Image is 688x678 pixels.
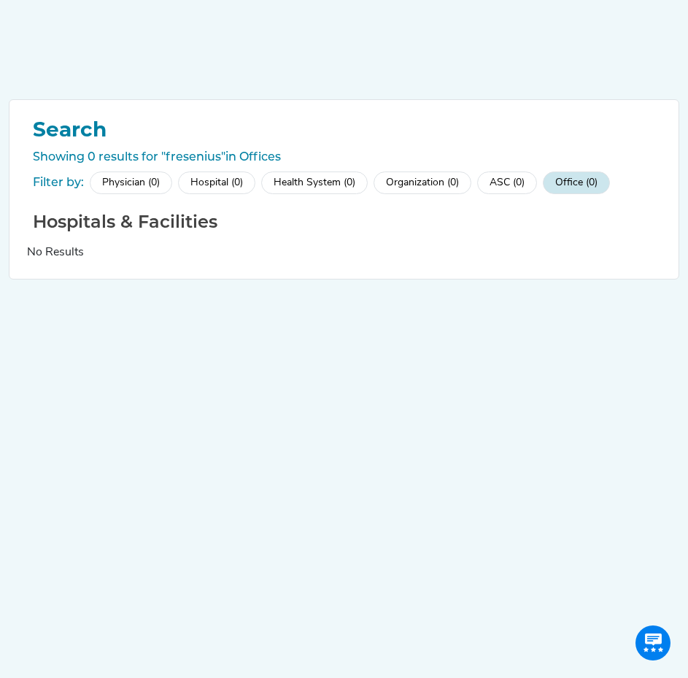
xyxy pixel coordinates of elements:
[90,172,172,194] div: Physician (0)
[27,118,661,142] h1: Search
[225,150,281,163] span: in Offices
[27,244,661,261] div: No Results
[178,172,255,194] div: Hospital (0)
[33,174,84,191] div: Filter by:
[374,172,471,194] div: Organization (0)
[27,148,661,166] div: Showing 0 results for "fresenius"
[543,172,610,194] div: Office (0)
[27,212,661,233] h2: Hospitals & Facilities
[261,172,368,194] div: Health System (0)
[477,172,537,194] div: ASC (0)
